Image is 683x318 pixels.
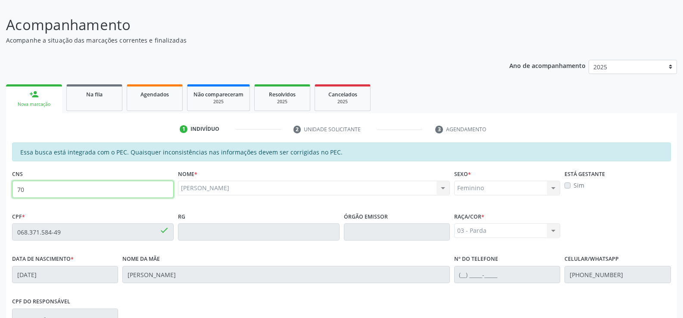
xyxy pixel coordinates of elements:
div: Indivíduo [190,125,219,133]
span: done [159,225,169,235]
label: Celular/WhatsApp [564,253,619,266]
p: Acompanhe a situação das marcações correntes e finalizadas [6,36,476,45]
label: Órgão emissor [344,210,388,223]
label: Nome [178,167,197,181]
p: Acompanhamento [6,14,476,36]
label: Está gestante [564,167,605,181]
label: Nº do Telefone [454,253,498,266]
label: Nome da mãe [122,253,160,266]
span: Na fila [86,91,103,98]
input: (__) _____-_____ [564,266,671,283]
label: Data de nascimento [12,253,74,266]
div: person_add [29,90,39,99]
label: Sexo [454,167,471,181]
label: CNS [12,167,23,181]
label: Raça/cor [454,210,484,223]
input: __/__/____ [12,266,118,283]
label: CPF [12,210,25,223]
label: CPF do responsável [12,295,70,309]
span: Não compareceram [193,91,243,98]
span: Cancelados [328,91,357,98]
label: Sim [574,181,584,190]
div: 2025 [261,99,304,105]
span: Agendados [140,91,169,98]
input: (__) _____-_____ [454,266,560,283]
div: 2025 [321,99,364,105]
p: Ano de acompanhamento [509,60,586,71]
div: Essa busca está integrada com o PEC. Quaisquer inconsistências nas informações devem ser corrigid... [12,142,671,161]
span: Resolvidos [269,91,296,98]
label: RG [178,210,185,223]
div: 1 [180,125,187,133]
div: Nova marcação [12,101,56,108]
div: 2025 [193,99,243,105]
